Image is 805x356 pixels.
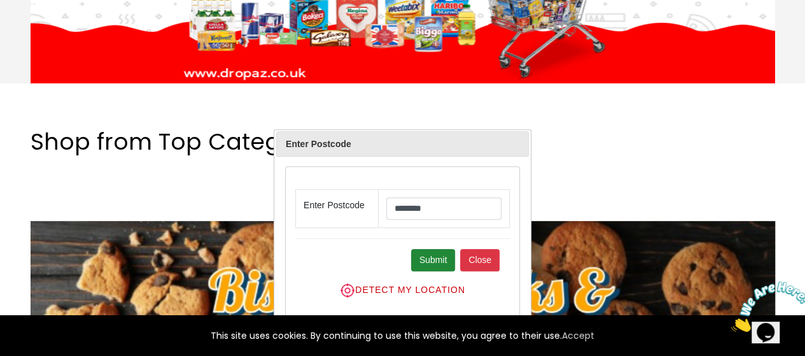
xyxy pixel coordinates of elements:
[5,5,84,55] img: Chat attention grabber
[31,128,336,155] h1: Shop from Top Categories
[340,283,355,298] img: location-detect
[562,328,594,343] a: Accept
[295,282,510,299] button: DETECT MY LOCATION
[460,249,500,271] button: Close
[726,276,805,337] iframe: chat widget
[286,136,496,152] span: Enter Postcode
[295,190,378,228] td: Enter Postcode
[411,249,456,271] button: Submit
